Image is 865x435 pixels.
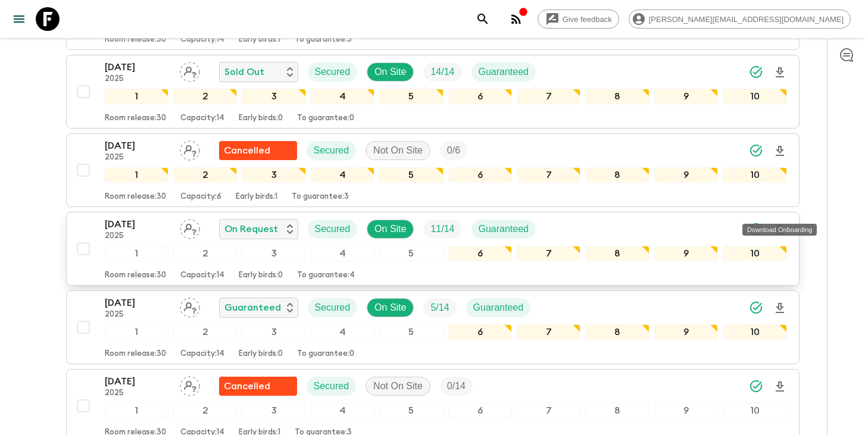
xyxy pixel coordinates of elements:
div: On Site [367,62,414,82]
div: Trip Fill [440,141,467,160]
div: 3 [242,89,305,104]
div: 4 [311,89,374,104]
p: Room release: 30 [105,271,166,280]
div: Not On Site [366,141,430,160]
p: To guarantee: 3 [295,35,352,45]
div: 2 [173,246,237,261]
div: 4 [311,167,374,183]
p: Secured [315,65,351,79]
button: [DATE]2025Assign pack leaderSold OutSecuredOn SiteTrip FillGuaranteed12345678910Room release:30Ca... [66,55,800,129]
div: 2 [173,167,237,183]
button: search adventures [471,7,495,31]
p: Guaranteed [224,301,281,315]
div: 6 [448,167,512,183]
p: Secured [314,143,349,158]
button: [DATE]2025Assign pack leaderOn RequestSecuredOn SiteTrip FillGuaranteed12345678910Room release:30... [66,212,800,286]
div: 6 [448,403,512,418]
p: On Site [374,222,406,236]
p: Early birds: 0 [239,114,283,123]
div: Secured [308,220,358,239]
svg: Synced Successfully [749,143,763,158]
div: 8 [585,89,649,104]
p: [DATE] [105,296,170,310]
p: To guarantee: 0 [297,349,354,359]
svg: Download Onboarding [773,301,787,315]
div: 6 [448,89,512,104]
p: 2025 [105,153,170,162]
div: 7 [517,246,580,261]
div: 5 [379,246,443,261]
svg: Synced Successfully [749,65,763,79]
p: To guarantee: 0 [297,114,354,123]
div: 3 [242,167,305,183]
div: On Site [367,220,414,239]
a: Give feedback [538,10,619,29]
span: Assign pack leader [180,144,200,154]
div: 4 [311,246,374,261]
div: 7 [517,167,580,183]
div: 1 [105,89,168,104]
p: Cancelled [224,143,270,158]
div: 4 [311,403,374,418]
p: Early birds: 1 [236,192,277,202]
div: 8 [585,167,649,183]
p: To guarantee: 4 [297,271,355,280]
div: 1 [105,403,168,418]
div: [PERSON_NAME][EMAIL_ADDRESS][DOMAIN_NAME] [629,10,851,29]
svg: Download Onboarding [773,65,787,80]
div: On Site [367,298,414,317]
div: 3 [242,324,305,340]
div: 10 [723,167,786,183]
p: 0 / 6 [447,143,460,158]
div: 1 [105,324,168,340]
div: 1 [105,246,168,261]
svg: Download Onboarding [773,380,787,394]
p: Early birds: 0 [239,349,283,359]
p: Guaranteed [479,222,529,236]
div: Trip Fill [423,62,461,82]
p: 14 / 14 [430,65,454,79]
p: Sold Out [224,65,264,79]
p: [DATE] [105,60,170,74]
p: 2025 [105,389,170,398]
svg: Synced Successfully [749,301,763,315]
div: 5 [379,167,443,183]
p: 5 / 14 [430,301,449,315]
div: 2 [173,324,237,340]
p: Room release: 30 [105,114,166,123]
div: Secured [308,62,358,82]
p: Not On Site [373,143,423,158]
div: Trip Fill [440,377,473,396]
button: [DATE]2025Assign pack leaderGuaranteedSecuredOn SiteTrip FillGuaranteed12345678910Room release:30... [66,290,800,364]
p: Early birds: 0 [239,271,283,280]
p: Not On Site [373,379,423,393]
div: 9 [654,324,718,340]
div: Download Onboarding [742,224,817,236]
p: Room release: 30 [105,192,166,202]
div: 3 [242,403,305,418]
div: Secured [308,298,358,317]
div: 10 [723,324,786,340]
div: 4 [311,324,374,340]
div: 10 [723,246,786,261]
button: [DATE]2025Assign pack leaderFlash Pack cancellationSecuredNot On SiteTrip Fill12345678910Room rel... [66,133,800,207]
div: Secured [307,377,357,396]
p: Secured [315,222,351,236]
div: 1 [105,167,168,183]
p: [DATE] [105,217,170,231]
p: Room release: 30 [105,35,166,45]
p: 0 / 14 [447,379,466,393]
div: 9 [654,167,718,183]
p: Capacity: 14 [180,35,224,45]
div: 6 [448,246,512,261]
div: Trip Fill [423,220,461,239]
div: Trip Fill [423,298,456,317]
div: Not On Site [366,377,430,396]
div: 5 [379,403,443,418]
p: Room release: 30 [105,349,166,359]
div: Secured [307,141,357,160]
p: Capacity: 14 [180,114,224,123]
div: 3 [242,246,305,261]
span: [PERSON_NAME][EMAIL_ADDRESS][DOMAIN_NAME] [642,15,850,24]
p: Secured [315,301,351,315]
